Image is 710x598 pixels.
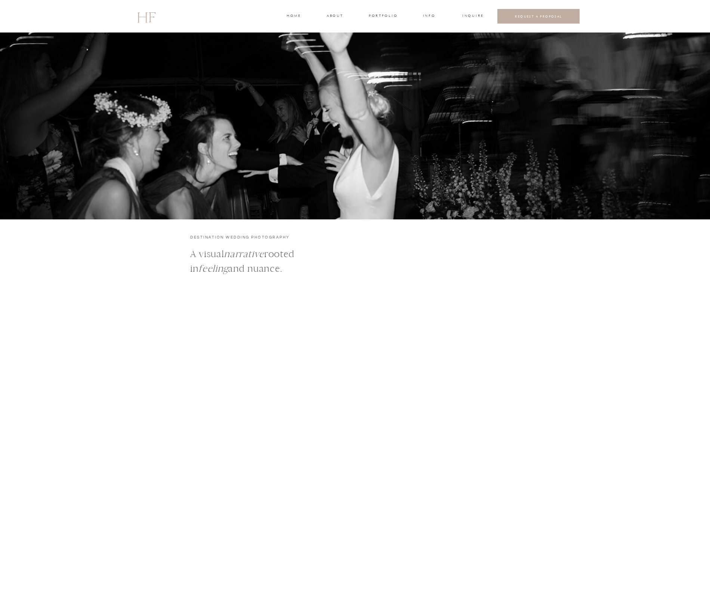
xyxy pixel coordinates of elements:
[190,235,401,241] h1: DESTINATION WEDDING PHOTOGRAPHY
[190,247,308,282] h1: A visual rooted in and nuance.
[198,263,228,274] i: feeling
[369,13,397,20] a: portfolio
[327,13,342,20] a: about
[137,6,155,27] a: HF
[287,13,300,20] a: home
[224,248,264,260] i: narrative
[422,13,436,20] a: INFO
[462,13,482,20] a: INQUIRE
[503,14,574,18] a: REQUEST A PROPOSAL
